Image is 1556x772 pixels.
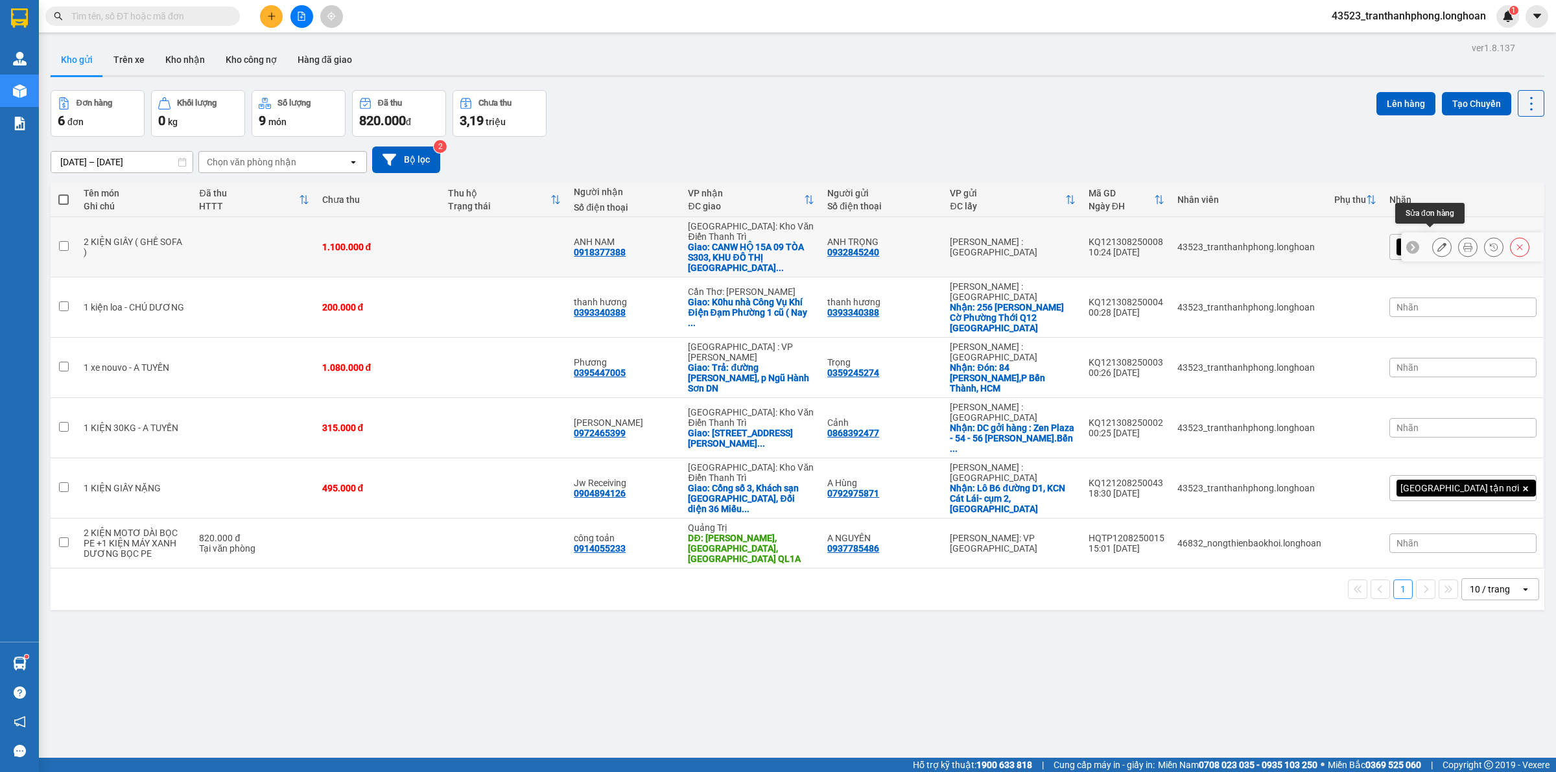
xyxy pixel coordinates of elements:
[478,99,512,108] div: Chưa thu
[25,655,29,659] sup: 1
[290,5,313,28] button: file-add
[1082,183,1171,217] th: Toggle SortBy
[486,117,506,127] span: triệu
[13,657,27,670] img: warehouse-icon
[827,307,879,318] div: 0393340388
[448,188,550,198] div: Thu hộ
[460,113,484,128] span: 3,19
[199,533,309,543] div: 820.000 đ
[574,417,675,428] div: trần đức long
[1328,758,1421,772] span: Miền Bắc
[1177,483,1321,493] div: 43523_tranthanhphong.longhoan
[322,242,435,252] div: 1.100.000 đ
[352,90,446,137] button: Đã thu820.000đ
[1389,194,1537,205] div: Nhãn
[574,357,675,368] div: Phương
[574,428,626,438] div: 0972465399
[54,12,63,21] span: search
[51,90,145,137] button: Đơn hàng6đơn
[207,156,296,169] div: Chọn văn phòng nhận
[1177,423,1321,433] div: 43523_tranthanhphong.longhoan
[103,44,155,75] button: Trên xe
[688,318,696,328] span: ...
[322,362,435,373] div: 1.080.000 đ
[574,237,675,247] div: ANH NAM
[950,302,1075,333] div: Nhận: 256 Trần Thị Cờ Phường Thới Q12 TP Hồ Chí Minh
[1431,758,1433,772] span: |
[1397,423,1419,433] span: Nhãn
[1089,543,1164,554] div: 15:01 [DATE]
[84,528,187,559] div: 2 KIỆN MOTƠ DÀI BỌC PE +1 KIỆN MÁY XANH DƯƠNG BỌC PE
[1177,538,1321,548] div: 46832_nongthienbaokhoi.longhoan
[688,188,804,198] div: VP nhận
[28,19,271,33] strong: BIÊN NHẬN VẬN CHUYỂN BẢO AN EXPRESS
[574,202,675,213] div: Số điện thoại
[950,201,1065,211] div: ĐC lấy
[199,543,309,554] div: Tại văn phòng
[327,12,336,21] span: aim
[372,146,440,173] button: Bộ lọc
[1089,357,1164,368] div: KQ121308250003
[1509,6,1518,15] sup: 1
[976,760,1032,770] strong: 1900 633 818
[688,462,814,483] div: [GEOGRAPHIC_DATA]: Kho Văn Điển Thanh Trì
[51,152,193,172] input: Select a date range.
[287,44,362,75] button: Hàng đã giao
[199,188,298,198] div: Đã thu
[950,402,1075,423] div: [PERSON_NAME] : [GEOGRAPHIC_DATA]
[574,247,626,257] div: 0918377388
[574,187,675,197] div: Người nhận
[168,117,178,127] span: kg
[950,423,1075,454] div: Nhận: DC gởi hàng : Zen Plaza - 54 - 56 Nguyễn Trãi - P.Bến Thành - Q.1 - Tp.HCM
[1520,584,1531,594] svg: open
[84,237,187,257] div: 2 KIỆN GIẤY ( GHẾ SOFA )
[322,194,435,205] div: Chưa thu
[950,362,1075,393] div: Nhận: Đón: 84 Bùi Viện,P Bến Thành, HCM
[688,287,814,297] div: Cần Thơ: [PERSON_NAME]
[11,51,292,100] span: CSKH:
[950,533,1075,554] div: [PERSON_NAME]: VP [GEOGRAPHIC_DATA]
[913,758,1032,772] span: Hỗ trợ kỹ thuật:
[688,522,814,533] div: Quảng Trị
[742,504,749,514] span: ...
[378,99,402,108] div: Đã thu
[681,183,821,217] th: Toggle SortBy
[84,302,187,312] div: 1 kiện loa - CHÚ DƯƠNG
[757,438,765,449] span: ...
[260,5,283,28] button: plus
[51,44,103,75] button: Kho gửi
[1432,237,1452,257] div: Sửa đơn hàng
[1400,482,1519,494] span: [GEOGRAPHIC_DATA] tận nơi
[13,52,27,65] img: warehouse-icon
[1089,488,1164,498] div: 18:30 [DATE]
[827,237,937,247] div: ANH TRỌNG
[827,417,937,428] div: Cảnh
[359,113,406,128] span: 820.000
[67,117,84,127] span: đơn
[1089,307,1164,318] div: 00:28 [DATE]
[193,183,315,217] th: Toggle SortBy
[1328,183,1383,217] th: Toggle SortBy
[688,407,814,428] div: [GEOGRAPHIC_DATA]: Kho Văn Điển Thanh Trì
[1042,758,1044,772] span: |
[84,188,187,198] div: Tên món
[322,483,435,493] div: 495.000 đ
[1397,302,1419,312] span: Nhãn
[1177,242,1321,252] div: 43523_tranthanhphong.longhoan
[453,90,547,137] button: Chưa thu3,19 triệu
[950,237,1075,257] div: [PERSON_NAME] : [GEOGRAPHIC_DATA]
[827,533,937,543] div: A NGUYÊN
[688,201,804,211] div: ĐC giao
[1484,760,1493,769] span: copyright
[434,140,447,153] sup: 2
[1400,241,1519,253] span: [GEOGRAPHIC_DATA] tận nơi
[827,543,879,554] div: 0937785486
[827,488,879,498] div: 0792975871
[1511,6,1516,15] span: 1
[1397,362,1419,373] span: Nhãn
[827,428,879,438] div: 0868392477
[58,113,65,128] span: 6
[574,543,626,554] div: 0914055233
[950,342,1075,362] div: [PERSON_NAME] : [GEOGRAPHIC_DATA]
[688,362,814,393] div: Giao: Trả: đường Hồ Xuân HƯơng, p Ngũ Hành Sơn DN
